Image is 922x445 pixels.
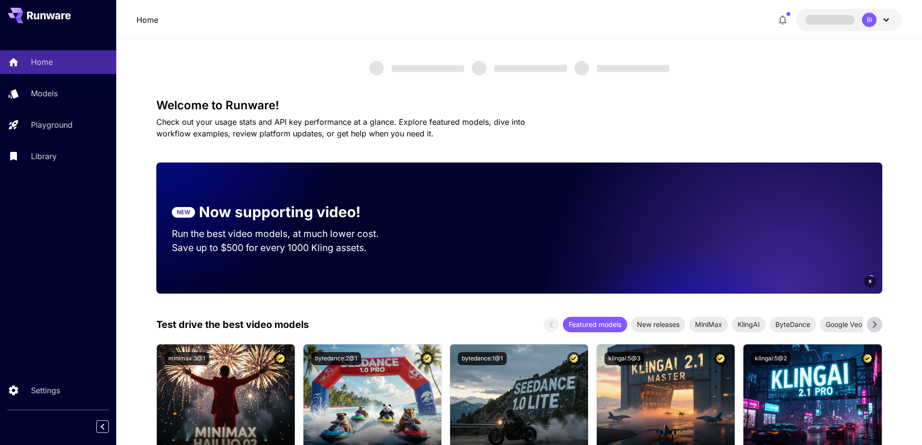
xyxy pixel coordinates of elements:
span: New releases [631,319,685,329]
button: İR [796,9,902,31]
button: Collapse sidebar [96,420,109,433]
button: Certified Model – Vetted for best performance and includes a commercial license. [421,352,434,365]
button: Certified Model – Vetted for best performance and includes a commercial license. [861,352,874,365]
a: Home [136,14,158,26]
p: Library [31,150,57,162]
p: Save up to $500 for every 1000 Kling assets. [172,241,397,255]
p: Settings [31,385,60,396]
p: Playground [31,119,73,131]
div: İR [862,13,877,27]
button: minimax:3@1 [165,352,209,365]
button: klingai:5@2 [751,352,791,365]
span: ByteDance [770,319,816,329]
p: Test drive the best video models [156,317,309,332]
p: Home [31,56,53,68]
span: KlingAI [732,319,766,329]
span: Featured models [563,319,627,329]
span: Google Veo [820,319,868,329]
button: Certified Model – Vetted for best performance and includes a commercial license. [567,352,580,365]
span: MiniMax [689,319,728,329]
div: Collapse sidebar [104,418,116,435]
button: bytedance:2@1 [311,352,361,365]
button: bytedance:1@1 [458,352,507,365]
p: Models [31,88,58,99]
nav: breadcrumb [136,14,158,26]
div: Google Veo [820,317,868,332]
button: Certified Model – Vetted for best performance and includes a commercial license. [714,352,727,365]
div: KlingAI [732,317,766,332]
p: Now supporting video! [199,201,361,223]
p: Run the best video models, at much lower cost. [172,227,397,241]
span: Check out your usage stats and API key performance at a glance. Explore featured models, dive int... [156,117,525,138]
div: New releases [631,317,685,332]
div: Featured models [563,317,627,332]
div: MiniMax [689,317,728,332]
button: klingai:5@3 [605,352,644,365]
span: 6 [869,278,872,285]
h3: Welcome to Runware! [156,99,882,112]
div: ByteDance [770,317,816,332]
button: Certified Model – Vetted for best performance and includes a commercial license. [274,352,287,365]
p: NEW [177,208,190,217]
